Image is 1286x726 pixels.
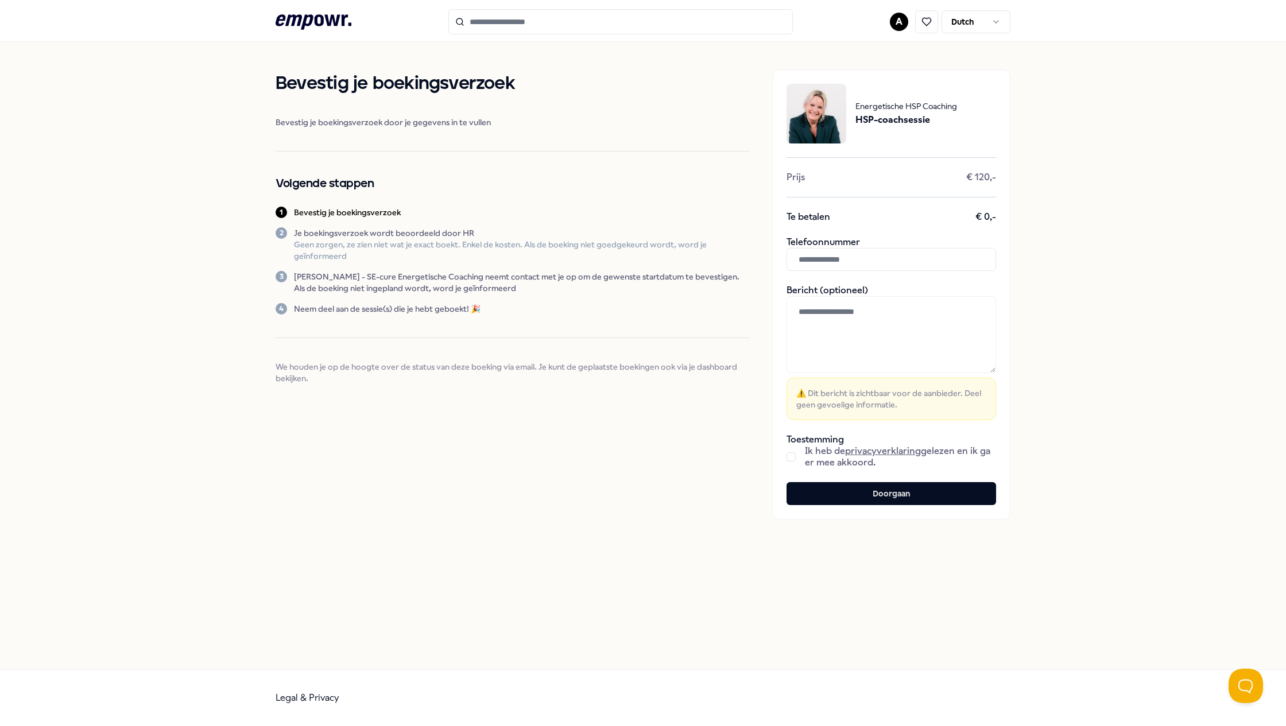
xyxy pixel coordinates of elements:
div: 2 [276,227,287,239]
a: privacyverklaring [845,445,921,456]
span: ⚠️ Dit bericht is zichtbaar voor de aanbieder. Deel geen gevoelige informatie. [796,387,986,410]
span: Te betalen [787,211,830,223]
div: 3 [276,271,287,282]
div: 4 [276,303,287,315]
span: We houden je op de hoogte over de status van deze boeking via email. Je kunt de geplaatste boekin... [276,361,749,384]
a: Legal & Privacy [276,692,339,703]
h1: Bevestig je boekingsverzoek [276,69,749,98]
span: Prijs [787,172,805,183]
span: HSP-coachsessie [855,112,957,127]
img: package image [787,84,846,143]
div: Toestemming [787,434,996,468]
span: € 120,- [966,172,996,183]
p: Neem deel aan de sessie(s) die je hebt geboekt! 🎉 [294,303,481,315]
span: Energetische HSP Coaching [855,100,957,112]
div: Bericht (optioneel) [787,285,996,420]
p: [PERSON_NAME] - SE-cure Energetische Coaching neemt contact met je op om de gewenste startdatum t... [294,271,749,294]
span: € 0,- [975,211,996,223]
div: 1 [276,207,287,218]
p: Geen zorgen, ze zien niet wat je exact boekt. Enkel de kosten. Als de boeking niet goedgekeurd wo... [294,239,749,262]
iframe: Help Scout Beacon - Open [1229,669,1263,703]
button: Doorgaan [787,482,996,505]
p: Bevestig je boekingsverzoek [294,207,401,218]
div: Telefoonnummer [787,236,996,271]
button: A [890,13,908,31]
h2: Volgende stappen [276,174,749,193]
span: Ik heb de gelezen en ik ga er mee akkoord. [805,445,996,468]
p: Je boekingsverzoek wordt beoordeeld door HR [294,227,749,239]
input: Search for products, categories or subcategories [448,9,793,34]
span: Bevestig je boekingsverzoek door je gegevens in te vullen [276,117,749,128]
